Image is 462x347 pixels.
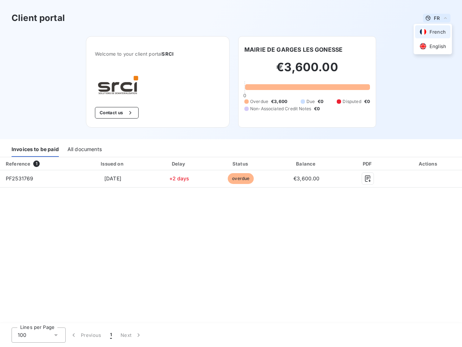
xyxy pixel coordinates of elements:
[110,331,112,339] span: 1
[306,98,315,105] span: Due
[274,160,340,167] div: Balance
[430,43,446,50] span: English
[6,175,33,181] span: PF2531769
[293,175,319,181] span: €3,600.00
[228,173,254,184] span: overdue
[67,142,102,157] div: All documents
[430,29,446,35] span: French
[169,175,189,181] span: +2 days
[95,74,141,95] img: Company logo
[6,161,30,167] div: Reference
[318,98,323,105] span: €0
[244,45,343,54] h6: MAIRIE DE GARGES LES GONESSE
[162,51,174,57] span: SRCI
[95,51,221,57] span: Welcome to your client portal
[12,142,59,157] div: Invoices to be paid
[12,12,65,25] h3: Client portal
[211,160,271,167] div: Status
[116,327,147,343] button: Next
[104,175,121,181] span: [DATE]
[364,98,370,105] span: €0
[250,106,311,112] span: Non-Associated Credit Notes
[271,98,287,105] span: €3,600
[314,106,320,112] span: €0
[78,160,148,167] div: Issued on
[106,327,116,343] button: 1
[250,98,268,105] span: Overdue
[244,60,370,82] h2: €3,600.00
[343,98,361,105] span: Disputed
[342,160,393,167] div: PDF
[18,331,26,339] span: 100
[66,327,106,343] button: Previous
[243,93,246,98] span: 0
[151,160,208,167] div: Delay
[33,160,40,167] span: 1
[396,160,461,167] div: Actions
[95,107,139,119] button: Contact us
[434,15,440,21] span: FR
